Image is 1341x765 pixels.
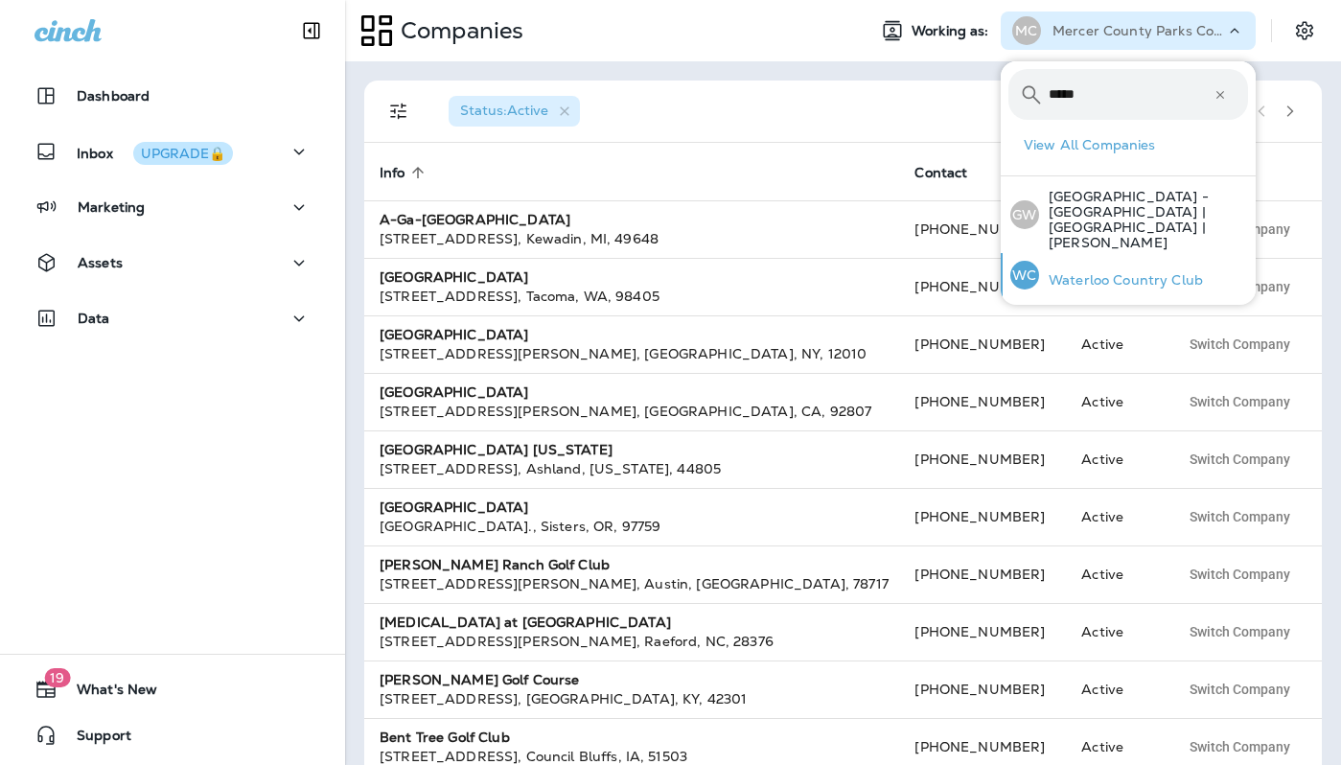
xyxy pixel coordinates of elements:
div: [STREET_ADDRESS] , Kewadin , MI , 49648 [380,229,884,248]
button: Switch Company [1179,445,1301,474]
button: Switch Company [1179,675,1301,704]
span: Switch Company [1190,683,1290,696]
span: Support [58,728,131,751]
p: Data [78,311,110,326]
button: 19What's New [19,670,326,708]
strong: [GEOGRAPHIC_DATA] [380,383,528,401]
button: View All Companies [1016,130,1256,160]
p: [GEOGRAPHIC_DATA] - [GEOGRAPHIC_DATA] | [GEOGRAPHIC_DATA] | [PERSON_NAME] [1039,189,1248,250]
button: WCWaterloo Country Club [1001,253,1256,297]
strong: [GEOGRAPHIC_DATA] [380,326,528,343]
td: [PHONE_NUMBER] [899,430,1066,488]
button: Switch Company [1179,330,1301,359]
button: Settings [1287,13,1322,48]
p: Marketing [78,199,145,215]
td: Active [1066,603,1164,661]
div: MC [1012,16,1041,45]
strong: [GEOGRAPHIC_DATA] [380,268,528,286]
div: GW [1010,200,1039,229]
div: [STREET_ADDRESS][PERSON_NAME] , Raeford , NC , 28376 [380,632,884,651]
strong: [PERSON_NAME] Ranch Golf Club [380,556,610,573]
button: Collapse Sidebar [285,12,338,50]
div: [STREET_ADDRESS][PERSON_NAME] , [GEOGRAPHIC_DATA] , NY , 12010 [380,344,884,363]
button: Support [19,716,326,754]
button: Switch Company [1179,387,1301,416]
span: Switch Company [1190,452,1290,466]
button: GW[GEOGRAPHIC_DATA] - [GEOGRAPHIC_DATA] | [GEOGRAPHIC_DATA] | [PERSON_NAME] [1001,176,1256,253]
div: WC [1010,261,1039,290]
strong: [MEDICAL_DATA] at [GEOGRAPHIC_DATA] [380,614,671,631]
span: Contact [914,165,967,181]
td: Active [1066,488,1164,545]
div: [STREET_ADDRESS] , [GEOGRAPHIC_DATA] , KY , 42301 [380,689,884,708]
button: InboxUPGRADE🔒 [19,132,326,171]
span: Contact [914,164,992,181]
div: [STREET_ADDRESS][PERSON_NAME] , Austin , [GEOGRAPHIC_DATA] , 78717 [380,574,884,593]
td: [PHONE_NUMBER] [899,315,1066,373]
div: [STREET_ADDRESS][PERSON_NAME] , [GEOGRAPHIC_DATA] , CA , 92807 [380,402,884,421]
strong: [PERSON_NAME] Golf Course [380,671,580,688]
button: Switch Company [1179,502,1301,531]
td: Active [1066,315,1164,373]
button: Switch Company [1179,617,1301,646]
button: Marketing [19,188,326,226]
p: Assets [78,255,123,270]
td: Active [1066,661,1164,718]
button: Switch Company [1179,732,1301,761]
button: Dashboard [19,77,326,115]
p: Waterloo Country Club [1039,272,1203,288]
span: What's New [58,682,157,705]
strong: [GEOGRAPHIC_DATA] [380,498,528,516]
button: Assets [19,243,326,282]
p: Dashboard [77,88,150,104]
span: Info [380,165,405,181]
span: Switch Company [1190,568,1290,581]
td: [PHONE_NUMBER] [899,258,1066,315]
span: Switch Company [1190,510,1290,523]
button: Data [19,299,326,337]
button: Switch Company [1179,560,1301,589]
span: Switch Company [1190,740,1290,753]
strong: Bent Tree Golf Club [380,729,510,746]
span: Info [380,164,430,181]
span: Working as: [912,23,993,39]
strong: [GEOGRAPHIC_DATA] [US_STATE] [380,441,613,458]
div: Status:Active [449,96,580,127]
button: Filters [380,92,418,130]
div: [STREET_ADDRESS] , Tacoma , WA , 98405 [380,287,884,306]
div: [STREET_ADDRESS] , Ashland , [US_STATE] , 44805 [380,459,884,478]
td: [PHONE_NUMBER] [899,545,1066,603]
td: [PHONE_NUMBER] [899,661,1066,718]
span: Status : Active [460,102,548,119]
span: Switch Company [1190,395,1290,408]
td: [PHONE_NUMBER] [899,373,1066,430]
span: 19 [44,668,70,687]
td: [PHONE_NUMBER] [899,200,1066,258]
span: Switch Company [1190,337,1290,351]
td: Active [1066,430,1164,488]
td: Active [1066,545,1164,603]
p: Companies [393,16,523,45]
div: [GEOGRAPHIC_DATA]. , Sisters , OR , 97759 [380,517,884,536]
p: Mercer County Parks Commission [1052,23,1225,38]
td: [PHONE_NUMBER] [899,603,1066,661]
p: Inbox [77,142,233,162]
td: Active [1066,373,1164,430]
span: Switch Company [1190,625,1290,638]
div: UPGRADE🔒 [141,147,225,160]
button: UPGRADE🔒 [133,142,233,165]
td: [PHONE_NUMBER] [899,488,1066,545]
strong: A-Ga-[GEOGRAPHIC_DATA] [380,211,570,228]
